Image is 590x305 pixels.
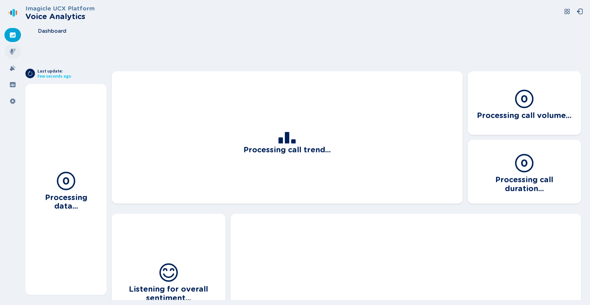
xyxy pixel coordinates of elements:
svg: alarm-filled [10,65,16,71]
div: Recordings [4,45,21,59]
h3: Processing call volume... [477,109,572,120]
div: Settings [4,94,21,108]
svg: box-arrow-left [577,8,583,15]
h2: Voice Analytics [25,12,95,21]
span: Last update: [37,69,71,74]
div: Dashboard [4,28,21,42]
svg: dashboard-filled [10,32,16,38]
span: Few seconds ago [37,74,71,79]
h3: Processing data... [33,191,99,211]
h3: Listening for overall sentiment... [119,283,218,302]
h3: Imagicle UCX Platform [25,5,95,12]
h3: Processing call trend... [244,143,331,154]
span: Dashboard [38,28,66,34]
h3: Processing call duration... [475,173,574,193]
svg: groups-filled [10,81,16,88]
svg: mic-fill [10,48,16,55]
div: Groups [4,78,21,92]
div: Alarms [4,61,21,75]
svg: arrow-clockwise [28,71,33,76]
